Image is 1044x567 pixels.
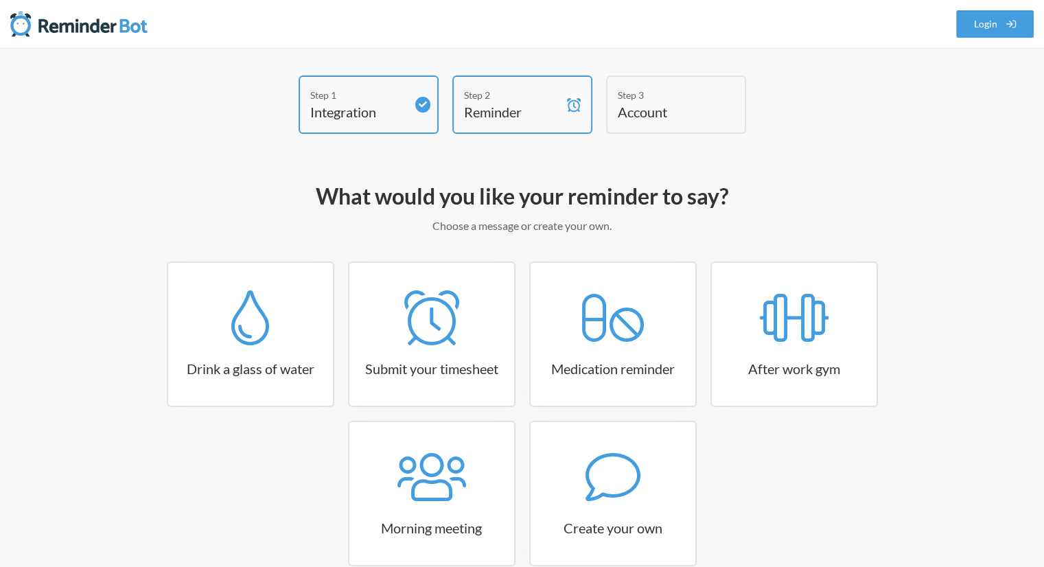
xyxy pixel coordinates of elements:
[124,182,920,211] h2: What would you like your reminder to say?
[310,88,406,102] div: Step 1
[310,102,406,121] h4: Integration
[712,359,877,378] h3: After work gym
[124,218,920,234] p: Choose a message or create your own.
[618,88,714,102] div: Step 3
[168,359,333,378] h3: Drink a glass of water
[531,518,695,537] h3: Create your own
[531,359,695,378] h3: Medication reminder
[349,518,514,537] h3: Morning meeting
[349,359,514,378] h3: Submit your timesheet
[10,10,148,38] img: Reminder Bot
[956,10,1034,38] a: Login
[464,102,560,121] h4: Reminder
[464,88,560,102] div: Step 2
[618,102,714,121] h4: Account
